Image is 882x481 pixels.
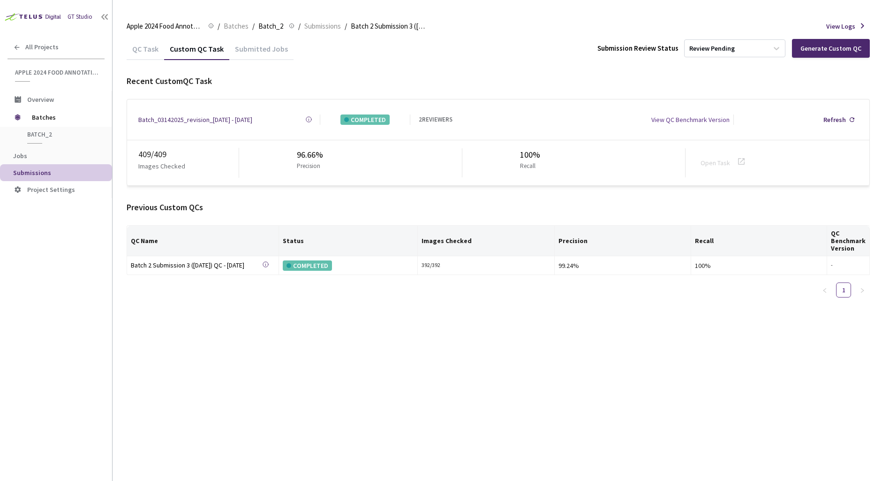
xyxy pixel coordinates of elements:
div: Review Pending [689,44,735,53]
li: / [345,21,347,32]
div: GT Studio [68,12,92,22]
span: Batch_2 [27,130,97,138]
a: Batches [222,21,250,31]
div: 100% [520,148,540,161]
span: left [822,288,828,293]
span: Jobs [13,152,27,160]
span: Overview [27,95,54,104]
div: 96.66% [297,148,324,161]
div: Refresh [823,115,846,125]
div: 409 / 409 [138,148,239,161]
li: 1 [836,282,851,298]
th: Precision [555,226,692,256]
a: Submissions [302,21,343,31]
p: Precision [297,161,320,171]
th: Recall [691,226,827,256]
span: Apple 2024 Food Annotation Correction [127,21,203,32]
div: QC Task [127,44,164,60]
a: Open Task [701,159,730,167]
span: Submissions [13,168,51,177]
th: QC Name [127,226,279,256]
span: Batch 2 Submission 3 ([DATE]) [351,21,427,32]
li: Next Page [855,282,870,298]
button: right [855,282,870,298]
div: Submission Review Status [597,43,678,54]
span: Apple 2024 Food Annotation Correction [15,69,99,76]
div: 392 / 392 [422,261,550,270]
div: 100% [695,260,823,271]
span: Batches [224,21,249,32]
div: COMPLETED [340,115,390,125]
a: 1 [837,283,851,297]
span: Batch_2 [258,21,283,32]
li: / [298,21,301,32]
div: Batch 2 Submission 3 ([DATE]) QC - [DATE] [131,260,262,270]
div: Previous Custom QCs [127,201,870,214]
p: Recall [520,161,536,171]
div: Custom QC Task [164,44,229,60]
a: Batch_03142025_revision_[DATE] - [DATE] [138,115,252,125]
span: right [859,288,865,293]
li: / [218,21,220,32]
div: 2 REVIEWERS [419,115,452,124]
span: All Projects [25,43,59,51]
div: - [831,261,866,270]
span: Project Settings [27,185,75,194]
button: left [817,282,832,298]
a: Batch 2 Submission 3 ([DATE]) QC - [DATE] [131,260,262,271]
div: Generate Custom QC [800,45,861,52]
p: Images Checked [138,161,185,171]
th: Images Checked [418,226,554,256]
div: Submitted Jobs [229,44,294,60]
div: View QC Benchmark Version [651,115,730,125]
li: Previous Page [817,282,832,298]
th: QC Benchmark Version [827,226,870,256]
th: Status [279,226,418,256]
div: COMPLETED [283,260,332,271]
span: View Logs [826,21,855,31]
li: / [252,21,255,32]
span: Batches [32,108,96,127]
span: Submissions [304,21,341,32]
div: Recent Custom QC Task [127,75,870,88]
div: 99.24% [558,260,687,271]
